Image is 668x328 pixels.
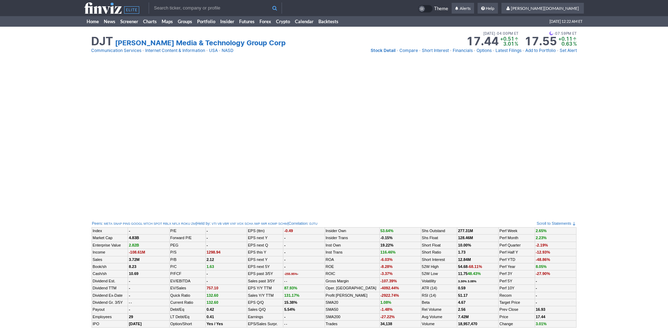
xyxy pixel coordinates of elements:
[284,229,293,233] span: -0.49
[222,47,234,54] a: NASD
[499,249,535,256] td: Perf Half Y
[458,243,471,247] a: 10.00%
[169,235,205,242] td: Forward P/E
[325,235,379,242] td: Insider Trans
[92,221,196,227] div: :
[558,36,572,42] span: +0.11
[142,47,144,54] span: •
[499,242,535,249] td: Perf Quarter
[92,235,128,242] td: Market Cap
[92,249,128,256] td: Income
[91,36,113,47] h1: DJT
[452,3,474,14] a: Alerts
[284,264,285,269] b: -
[169,299,205,306] td: Current Ratio
[458,229,473,233] b: 277.31M
[561,41,572,47] span: 0.63
[169,242,205,249] td: PEG
[396,47,399,54] span: •
[522,47,525,54] span: •
[422,47,449,54] a: Short Interest
[129,257,140,262] b: 3.72M
[466,36,499,47] strong: 17.44
[92,292,128,299] td: Dividend Ex-Date
[284,293,299,297] span: 131.17%
[218,16,237,27] a: Insider
[247,270,283,277] td: EPS past 3/5Y
[169,228,205,235] td: P/E
[92,263,128,270] td: Book/sh
[500,36,514,42] span: +0.51
[284,272,297,276] span: -255.95%
[169,292,205,299] td: Quick Ratio
[477,47,492,54] a: Options
[92,270,128,277] td: Cash/sh
[499,256,535,263] td: Perf YTD
[380,293,399,297] span: -2922.74%
[181,222,190,226] a: ROKU
[536,300,537,304] b: -
[145,47,205,54] a: Internet Content & Information
[536,307,546,311] b: 16.93
[284,272,298,276] small: -
[143,222,153,226] a: MTCH
[92,228,128,235] td: Index
[247,313,283,320] td: Earnings
[418,5,448,13] a: Theme
[169,306,205,313] td: Debt/Eq
[169,263,205,270] td: P/C
[92,242,128,249] td: Enterprise Value
[118,16,141,27] a: Screener
[495,48,521,53] span: Latest Filings
[325,306,379,313] td: SMA50
[473,47,476,54] span: •
[325,313,379,320] td: SMA200
[468,264,482,269] span: -68.11%
[536,243,548,247] span: -2.19%
[380,315,395,319] span: -27.22%
[129,286,130,290] b: -
[478,3,498,14] a: Help
[169,285,205,292] td: EV/Sales
[92,277,128,284] td: Dividend Est.
[492,47,495,54] span: •
[218,47,221,54] span: •
[421,299,457,306] td: Beta
[274,16,292,27] a: Crypto
[163,222,171,226] a: RBLX
[129,243,139,247] span: 2.82B
[289,221,308,225] a: Correlation
[191,222,196,226] a: ZM
[422,257,445,262] a: Short Interest
[453,47,473,54] a: Financials
[149,2,282,14] input: Search ticker, company or profile
[458,322,477,326] b: 18,957,470
[450,47,452,54] span: •
[169,313,205,320] td: LT Debt/Eq
[380,250,396,254] span: 116.46%
[129,307,130,311] b: -
[169,270,205,277] td: P/FCF
[325,249,379,256] td: Inst Trans
[458,250,465,254] a: 1.73
[458,271,481,276] b: 11.75
[483,30,519,37] span: [DATE] 04:00PM ET
[92,306,128,313] td: Payout
[92,313,128,320] td: Employees
[247,242,283,249] td: EPS next Q
[536,293,537,297] b: -
[421,228,457,235] td: Shs Outstand
[207,279,208,283] b: -
[278,222,288,226] a: SCHM
[284,257,285,262] b: -
[284,250,285,254] b: -
[458,257,471,262] a: 12.84M
[141,16,159,27] a: Charts
[380,271,393,276] span: -3.37%
[325,256,379,263] td: ROA
[325,321,379,328] td: Trades
[421,321,457,328] td: Volume
[499,277,535,284] td: Perf 5Y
